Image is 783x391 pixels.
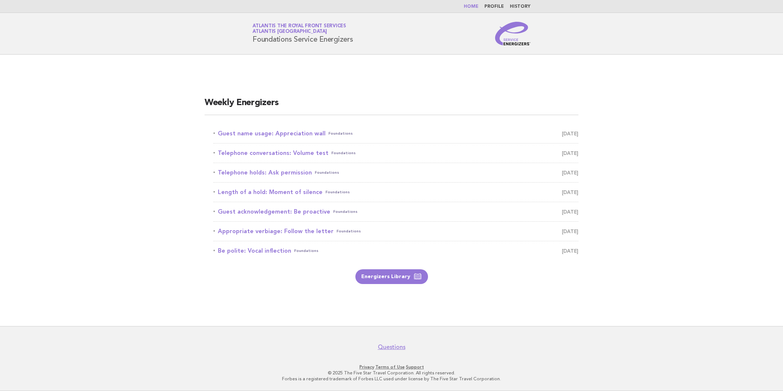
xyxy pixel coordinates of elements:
span: [DATE] [562,167,578,178]
p: © 2025 The Five Star Travel Corporation. All rights reserved. [166,370,617,376]
span: Foundations [294,246,319,256]
img: Service Energizers [495,22,530,45]
span: Foundations [333,207,358,217]
span: Foundations [315,167,339,178]
a: Home [464,4,478,9]
span: Foundations [328,128,353,139]
span: Foundations [337,226,361,236]
span: Atlantis [GEOGRAPHIC_DATA] [253,30,327,34]
a: Be polite: Vocal inflectionFoundations [DATE] [213,246,578,256]
p: Forbes is a registered trademark of Forbes LLC used under license by The Five Star Travel Corpora... [166,376,617,382]
a: Guest acknowledgement: Be proactiveFoundations [DATE] [213,207,578,217]
a: Energizers Library [355,269,428,284]
span: [DATE] [562,148,578,158]
span: [DATE] [562,187,578,197]
a: Profile [484,4,504,9]
span: [DATE] [562,128,578,139]
a: Guest name usage: Appreciation wallFoundations [DATE] [213,128,578,139]
a: Length of a hold: Moment of silenceFoundations [DATE] [213,187,578,197]
h1: Foundations Service Energizers [253,24,353,43]
a: Questions [378,343,406,351]
span: Foundations [326,187,350,197]
a: Telephone holds: Ask permissionFoundations [DATE] [213,167,578,178]
span: [DATE] [562,246,578,256]
span: [DATE] [562,207,578,217]
a: History [510,4,530,9]
a: Telephone conversations: Volume testFoundations [DATE] [213,148,578,158]
a: Atlantis The Royal Front ServicesAtlantis [GEOGRAPHIC_DATA] [253,24,346,34]
a: Privacy [359,364,374,370]
p: · · [166,364,617,370]
span: [DATE] [562,226,578,236]
h2: Weekly Energizers [205,97,578,115]
a: Appropriate verbiage: Follow the letterFoundations [DATE] [213,226,578,236]
a: Terms of Use [375,364,405,370]
span: Foundations [331,148,356,158]
a: Support [406,364,424,370]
